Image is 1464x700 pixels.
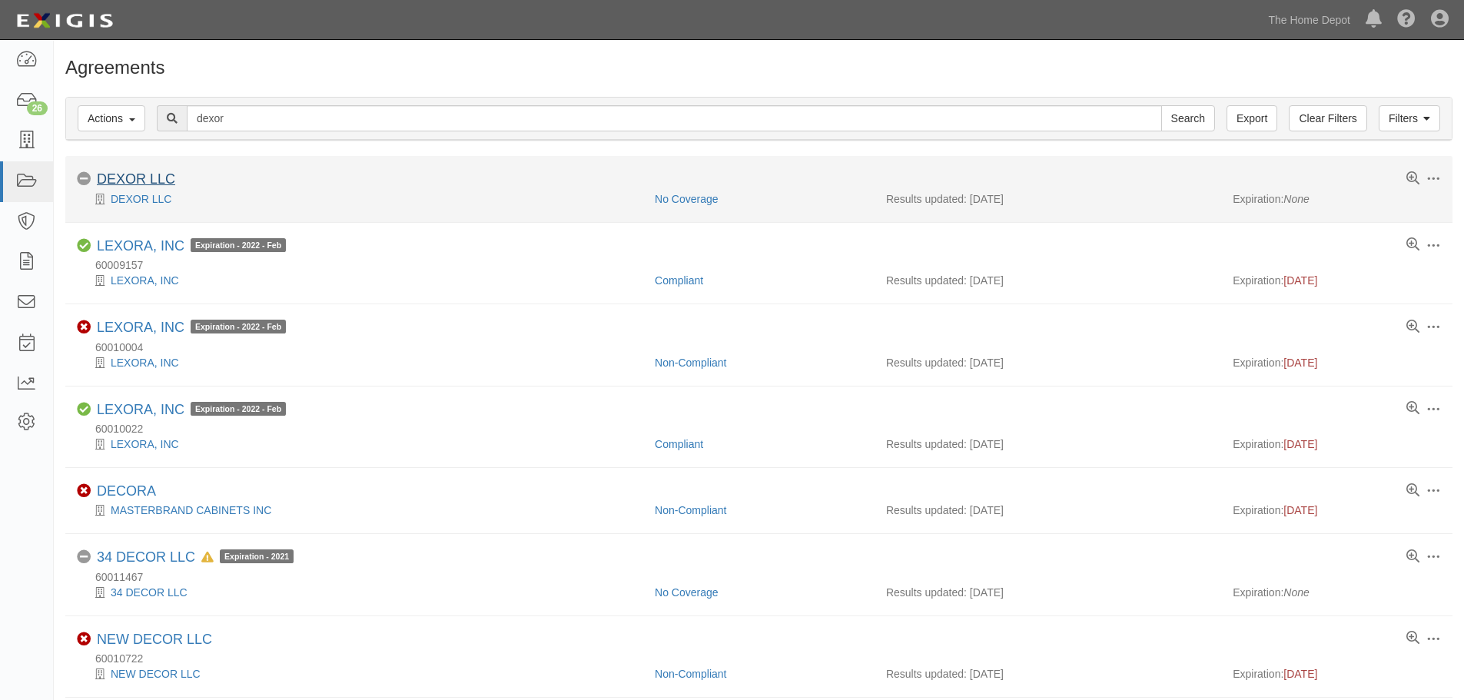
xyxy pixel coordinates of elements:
[77,569,1452,585] div: 60011467
[1227,105,1277,131] a: Export
[886,191,1210,207] div: Results updated: [DATE]
[1406,550,1419,564] a: View results summary
[201,552,214,563] i: In Default since 10/26/2023
[77,239,91,253] i: Compliant
[77,355,643,370] div: LEXORA, INC
[1406,172,1419,186] a: View results summary
[77,340,1452,355] div: 60010004
[1283,438,1317,450] span: [DATE]
[111,668,201,680] a: NEW DECOR LLC
[1161,105,1215,131] input: Search
[1283,504,1317,516] span: [DATE]
[97,171,175,188] div: DEXOR LLC
[1233,436,1441,452] div: Expiration:
[97,632,212,649] div: NEW DECOR LLC
[655,438,703,450] a: Compliant
[191,320,286,333] span: Expiration - 2022 - Feb
[97,238,286,255] div: LEXORA, INC
[655,586,719,599] a: No Coverage
[97,632,212,647] a: NEW DECOR LLC
[191,402,286,416] span: Expiration - 2022 - Feb
[77,585,643,600] div: 34 DECOR LLC
[1283,586,1309,599] em: None
[655,504,726,516] a: Non-Compliant
[1283,274,1317,287] span: [DATE]
[1406,320,1419,334] a: View results summary
[111,586,188,599] a: 34 DECOR LLC
[1233,355,1441,370] div: Expiration:
[78,105,145,131] button: Actions
[77,503,643,518] div: MASTERBRAND CABINETS INC
[1233,666,1441,682] div: Expiration:
[1233,273,1441,288] div: Expiration:
[97,483,156,499] a: DECORA
[111,438,179,450] a: LEXORA, INC
[1406,484,1419,498] a: View results summary
[886,436,1210,452] div: Results updated: [DATE]
[77,651,1452,666] div: 60010722
[886,585,1210,600] div: Results updated: [DATE]
[97,320,184,335] a: LEXORA, INC
[111,504,271,516] a: MASTERBRAND CABINETS INC
[1406,238,1419,252] a: View results summary
[77,421,1452,436] div: 60010022
[1260,5,1358,35] a: The Home Depot
[1283,357,1317,369] span: [DATE]
[655,357,726,369] a: Non-Compliant
[27,101,48,115] div: 26
[220,549,294,563] span: Expiration - 2021
[77,172,91,186] i: No Coverage
[97,549,294,566] div: 34 DECOR LLC
[1283,668,1317,680] span: [DATE]
[1397,11,1416,29] i: Help Center - Complianz
[97,402,184,417] a: LEXORA, INC
[1406,632,1419,645] a: View results summary
[97,238,184,254] a: LEXORA, INC
[886,666,1210,682] div: Results updated: [DATE]
[1406,402,1419,416] a: View results summary
[111,357,179,369] a: LEXORA, INC
[88,112,123,124] span: Actions
[77,403,91,416] i: Compliant
[77,436,643,452] div: LEXORA, INC
[1283,193,1309,205] em: None
[97,171,175,187] a: DEXOR LLC
[65,58,1452,78] h1: Agreements
[655,274,703,287] a: Compliant
[1233,585,1441,600] div: Expiration:
[77,191,643,207] div: DEXOR LLC
[111,274,179,287] a: LEXORA, INC
[886,355,1210,370] div: Results updated: [DATE]
[97,549,195,565] a: 34 DECOR LLC
[12,7,118,35] img: logo-5460c22ac91f19d4615b14bd174203de0afe785f0fc80cf4dbbc73dc1793850b.png
[77,632,91,646] i: Non-Compliant
[77,257,1452,273] div: 60009157
[97,483,156,500] div: DECORA
[1289,105,1366,131] a: Clear Filters
[97,320,286,337] div: LEXORA, INC
[1233,503,1441,518] div: Expiration:
[77,484,91,498] i: Non-Compliant
[655,668,726,680] a: Non-Compliant
[886,273,1210,288] div: Results updated: [DATE]
[1233,191,1441,207] div: Expiration:
[77,320,91,334] i: Non-Compliant
[77,273,643,288] div: LEXORA, INC
[655,193,719,205] a: No Coverage
[77,666,643,682] div: NEW DECOR LLC
[187,105,1162,131] input: Search
[886,503,1210,518] div: Results updated: [DATE]
[111,193,171,205] a: DEXOR LLC
[97,402,286,419] div: LEXORA, INC
[77,550,91,564] i: No Coverage
[1379,105,1440,131] a: Filters
[191,238,286,252] span: Expiration - 2022 - Feb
